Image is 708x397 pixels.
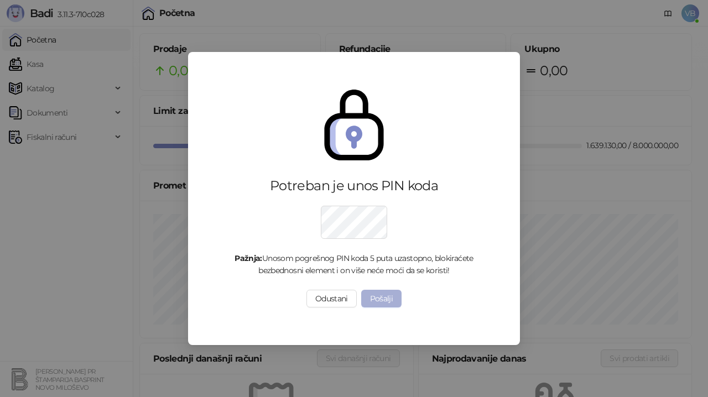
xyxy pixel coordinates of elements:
[235,253,262,263] strong: Pažnja:
[319,90,389,160] img: secure.svg
[219,252,489,276] div: Unosom pogrešnog PIN koda 5 puta uzastopno, blokiraćete bezbednosni element i on više neće moći d...
[361,290,402,307] button: Pošalji
[219,177,489,195] div: Potreban je unos PIN koda
[306,290,357,307] button: Odustani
